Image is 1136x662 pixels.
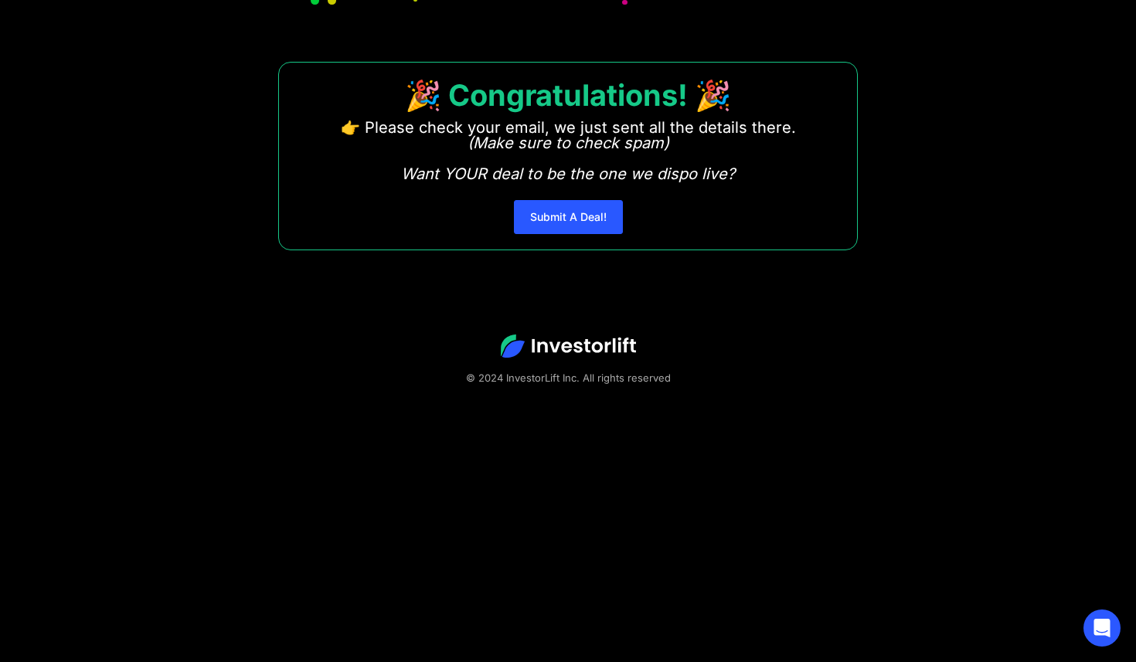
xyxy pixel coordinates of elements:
[401,134,735,183] em: (Make sure to check spam) Want YOUR deal to be the one we dispo live?
[514,200,623,234] a: Submit A Deal!
[341,120,796,182] p: 👉 Please check your email, we just sent all the details there. ‍
[54,370,1082,385] div: © 2024 InvestorLift Inc. All rights reserved
[1083,609,1121,647] div: Open Intercom Messenger
[405,77,731,113] strong: 🎉 Congratulations! 🎉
